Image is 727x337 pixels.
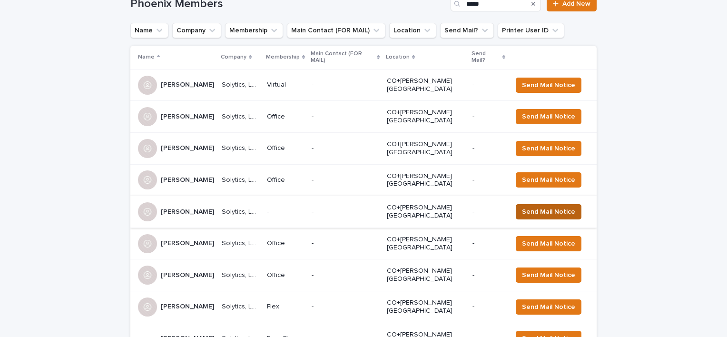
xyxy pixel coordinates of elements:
p: - [312,176,379,184]
p: CO+[PERSON_NAME][GEOGRAPHIC_DATA] [387,172,465,188]
button: Send Mail Notice [516,236,581,251]
p: CO+[PERSON_NAME][GEOGRAPHIC_DATA] [387,267,465,283]
tr: [PERSON_NAME][PERSON_NAME] Solytics, LLCSolytics, LLC Office-CO+[PERSON_NAME][GEOGRAPHIC_DATA]-Se... [130,228,597,259]
p: CO+[PERSON_NAME][GEOGRAPHIC_DATA] [387,109,465,125]
span: Send Mail Notice [522,175,575,185]
tr: [PERSON_NAME][PERSON_NAME] Solytics, LLCSolytics, LLC Office-CO+[PERSON_NAME][GEOGRAPHIC_DATA]-Se... [130,259,597,291]
span: Send Mail Notice [522,207,575,217]
p: CO+[PERSON_NAME][GEOGRAPHIC_DATA] [387,204,465,220]
p: Solytics, LLC [222,111,261,121]
tr: [PERSON_NAME][PERSON_NAME] Solytics, LLCSolytics, LLC --CO+[PERSON_NAME][GEOGRAPHIC_DATA]-Send Ma... [130,196,597,228]
button: Name [130,23,168,38]
p: - [312,303,379,311]
p: [PERSON_NAME] [161,269,216,279]
button: Send Mail Notice [516,299,581,315]
p: - [472,144,504,152]
tr: [PERSON_NAME][PERSON_NAME] Solytics, LLCSolytics, LLC Office-CO+[PERSON_NAME][GEOGRAPHIC_DATA]-Se... [130,101,597,133]
p: CO+[PERSON_NAME][GEOGRAPHIC_DATA] [387,77,465,93]
p: Company [221,52,246,62]
p: [PERSON_NAME] [161,174,216,184]
tr: [PERSON_NAME][PERSON_NAME] Solytics, LLCSolytics, LLC Office-CO+[PERSON_NAME][GEOGRAPHIC_DATA]-Se... [130,132,597,164]
p: Office [267,113,304,121]
span: Send Mail Notice [522,80,575,90]
p: Office [267,144,304,152]
p: Solytics, LLC [222,238,261,248]
p: CO+[PERSON_NAME][GEOGRAPHIC_DATA] [387,140,465,157]
button: Send Mail Notice [516,141,581,156]
button: Send Mail Notice [516,78,581,93]
p: Solytics, LLC [222,206,261,216]
p: [PERSON_NAME] [161,142,216,152]
p: - [267,208,304,216]
button: Printer User ID [498,23,564,38]
button: Membership [225,23,283,38]
span: Send Mail Notice [522,144,575,153]
p: Membership [266,52,300,62]
button: Send Mail? [440,23,494,38]
p: Location [386,52,410,62]
span: Send Mail Notice [522,112,575,121]
button: Send Mail Notice [516,268,581,283]
p: - [472,271,504,279]
button: Company [172,23,221,38]
p: - [312,208,379,216]
p: Name [138,52,155,62]
p: - [312,81,379,89]
p: Solytics, LLC [222,269,261,279]
tr: [PERSON_NAME][PERSON_NAME] Solytics, LLCSolytics, LLC Office-CO+[PERSON_NAME][GEOGRAPHIC_DATA]-Se... [130,164,597,196]
button: Location [389,23,436,38]
p: [PERSON_NAME] [161,79,216,89]
p: - [472,303,504,311]
span: Send Mail Notice [522,270,575,280]
p: - [472,239,504,248]
button: Send Mail Notice [516,109,581,124]
p: Solytics, LLC [222,142,261,152]
p: [PERSON_NAME] [161,111,216,121]
p: [PERSON_NAME] [161,301,216,311]
p: Virtual [267,81,304,89]
p: - [472,176,504,184]
p: - [312,113,379,121]
p: - [472,208,504,216]
button: Send Mail Notice [516,172,581,188]
p: - [312,144,379,152]
p: Office [267,176,304,184]
p: Flex [267,303,304,311]
p: Office [267,239,304,248]
tr: [PERSON_NAME][PERSON_NAME] Solytics, LLCSolytics, LLC Virtual-CO+[PERSON_NAME][GEOGRAPHIC_DATA]-S... [130,69,597,101]
p: - [472,113,504,121]
span: Add New [562,0,590,7]
p: Office [267,271,304,279]
tr: [PERSON_NAME][PERSON_NAME] Solytics, LLCSolytics, LLC Flex-CO+[PERSON_NAME][GEOGRAPHIC_DATA]-Send... [130,291,597,323]
p: CO+[PERSON_NAME][GEOGRAPHIC_DATA] [387,299,465,315]
span: Send Mail Notice [522,302,575,312]
p: - [472,81,504,89]
button: Send Mail Notice [516,204,581,219]
p: Main Contact (FOR MAIL) [311,49,375,66]
p: - [312,239,379,248]
p: Solytics, LLC [222,79,261,89]
button: Main Contact (FOR MAIL) [287,23,385,38]
p: CO+[PERSON_NAME][GEOGRAPHIC_DATA] [387,236,465,252]
p: Send Mail? [472,49,500,66]
p: - [312,271,379,279]
p: Solytics, LLC [222,301,261,311]
p: Solytics, LLC [222,174,261,184]
p: [PERSON_NAME] [161,206,216,216]
p: [PERSON_NAME] [161,238,216,248]
span: Send Mail Notice [522,239,575,248]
